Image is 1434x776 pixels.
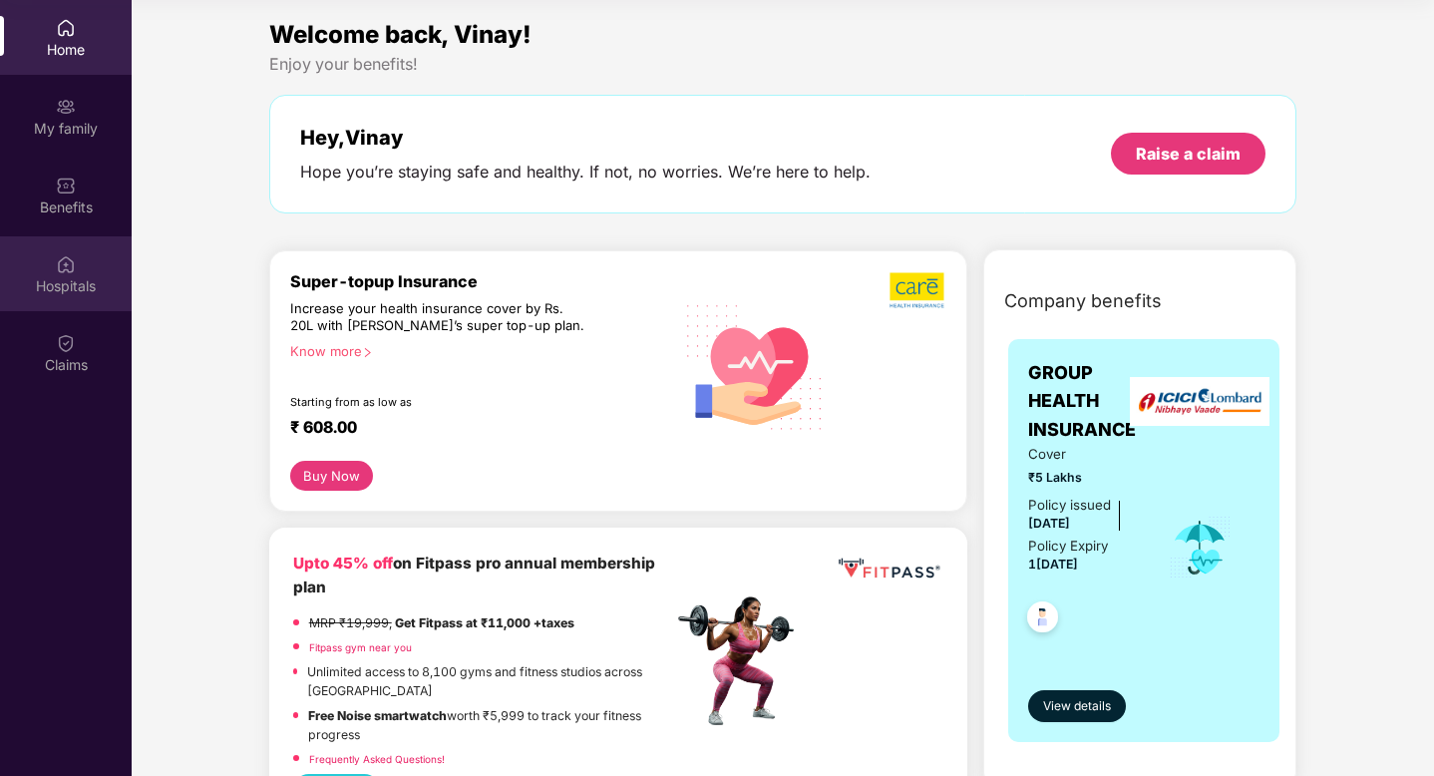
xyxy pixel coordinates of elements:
[293,554,393,573] b: Upto 45% off
[309,753,445,765] a: Frequently Asked Questions!
[1028,536,1108,557] div: Policy Expiry
[308,708,447,723] strong: Free Noise smartwatch
[1028,495,1111,516] div: Policy issued
[307,662,672,701] p: Unlimited access to 8,100 gyms and fitness studios across [GEOGRAPHIC_DATA]
[1028,690,1126,722] button: View details
[890,271,946,309] img: b5dec4f62d2307b9de63beb79f102df3.png
[308,706,672,745] p: worth ₹5,999 to track your fitness progress
[1028,557,1078,572] span: 1[DATE]
[1168,515,1233,581] img: icon
[290,395,588,409] div: Starting from as low as
[1130,377,1269,426] img: insurerLogo
[290,461,373,491] button: Buy Now
[56,176,76,195] img: svg+xml;base64,PHN2ZyBpZD0iQmVuZWZpdHMiIHhtbG5zPSJodHRwOi8vd3d3LnczLm9yZy8yMDAwL3N2ZyIgd2lkdGg9Ij...
[1004,287,1162,315] span: Company benefits
[300,162,871,183] div: Hope you’re staying safe and healthy. If not, no worries. We’re here to help.
[1136,143,1241,165] div: Raise a claim
[1028,516,1070,531] span: [DATE]
[672,591,812,731] img: fpp.png
[290,271,673,291] div: Super-topup Insurance
[673,282,838,449] img: svg+xml;base64,PHN2ZyB4bWxucz0iaHR0cDovL3d3dy53My5vcmcvMjAwMC9zdmciIHhtbG5zOnhsaW5rPSJodHRwOi8vd3...
[1043,697,1111,716] span: View details
[56,18,76,38] img: svg+xml;base64,PHN2ZyBpZD0iSG9tZSIgeG1sbnM9Imh0dHA6Ly93d3cudzMub3JnLzIwMDAvc3ZnIiB3aWR0aD0iMjAiIG...
[395,615,574,630] strong: Get Fitpass at ₹11,000 +taxes
[290,343,661,357] div: Know more
[1028,359,1141,444] span: GROUP HEALTH INSURANCE
[300,126,871,150] div: Hey, Vinay
[56,97,76,117] img: svg+xml;base64,PHN2ZyB3aWR0aD0iMjAiIGhlaWdodD0iMjAiIHZpZXdCb3g9IjAgMCAyMCAyMCIgZmlsbD0ibm9uZSIgeG...
[1018,595,1067,644] img: svg+xml;base64,PHN2ZyB4bWxucz0iaHR0cDovL3d3dy53My5vcmcvMjAwMC9zdmciIHdpZHRoPSI0OC45NDMiIGhlaWdodD...
[293,554,655,596] b: on Fitpass pro annual membership plan
[309,641,412,653] a: Fitpass gym near you
[362,347,373,358] span: right
[1028,444,1141,465] span: Cover
[1028,468,1141,487] span: ₹5 Lakhs
[56,254,76,274] img: svg+xml;base64,PHN2ZyBpZD0iSG9zcGl0YWxzIiB4bWxucz0iaHR0cDovL3d3dy53My5vcmcvMjAwMC9zdmciIHdpZHRoPS...
[290,417,653,441] div: ₹ 608.00
[290,300,587,335] div: Increase your health insurance cover by Rs. 20L with [PERSON_NAME]’s super top-up plan.
[269,54,1297,75] div: Enjoy your benefits!
[835,552,943,585] img: fppp.png
[56,333,76,353] img: svg+xml;base64,PHN2ZyBpZD0iQ2xhaW0iIHhtbG5zPSJodHRwOi8vd3d3LnczLm9yZy8yMDAwL3N2ZyIgd2lkdGg9IjIwIi...
[309,615,392,630] del: MRP ₹19,999,
[269,20,532,49] span: Welcome back, Vinay!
